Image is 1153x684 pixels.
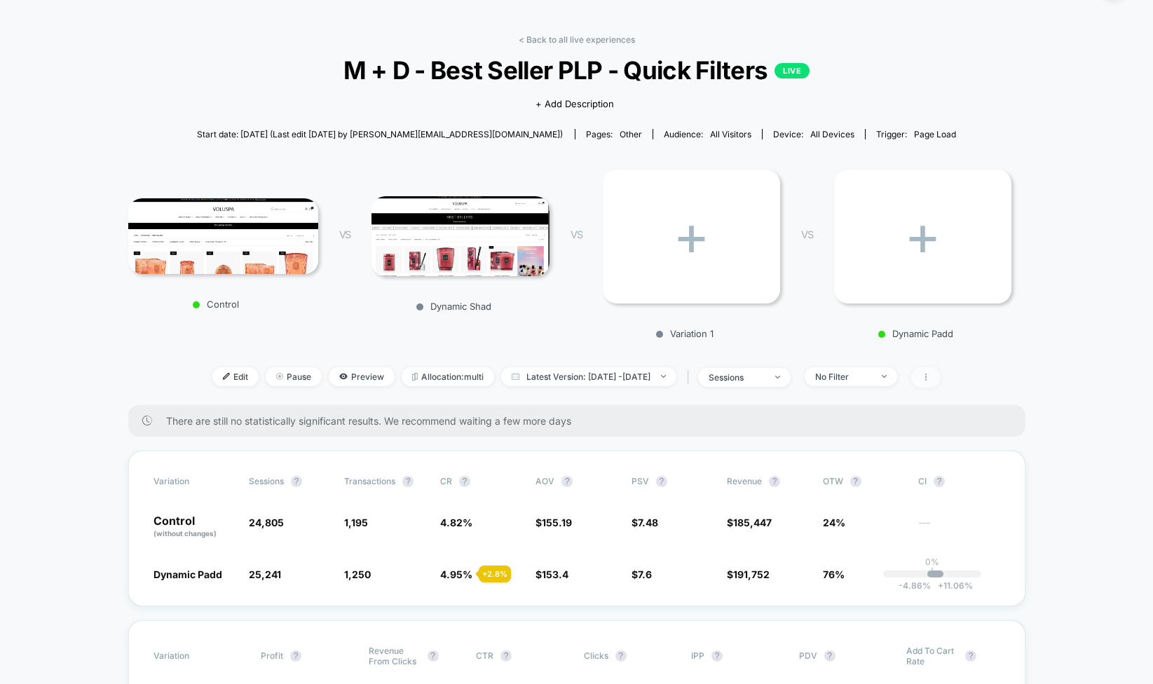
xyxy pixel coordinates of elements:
span: IPP [691,650,704,661]
span: CI [918,476,995,487]
div: No Filter [815,371,871,382]
span: $ [535,568,568,580]
span: VS [571,228,582,240]
span: Add To Cart Rate [906,645,958,666]
span: (without changes) [153,529,217,538]
span: 24% [823,517,845,528]
img: end [276,373,283,380]
p: | [931,567,934,577]
span: 7.48 [638,517,658,528]
span: Profit [261,650,283,661]
div: + 2.8 % [479,566,511,582]
span: All Visitors [710,129,751,139]
img: end [775,376,780,378]
div: Pages: [586,129,642,139]
button: ? [290,650,301,662]
img: Dynamic Shad main [371,196,550,275]
button: ? [934,476,945,487]
span: $ [535,517,572,528]
span: Dynamic Padd [153,568,222,580]
img: end [661,375,666,378]
span: Variation [153,476,231,487]
img: calendar [512,373,519,380]
span: -4.86 % [899,580,931,591]
img: end [882,375,887,378]
button: ? [615,650,627,662]
button: ? [500,650,512,662]
img: Control main [128,198,318,274]
span: 4.95 % [440,568,472,580]
p: 0% [925,556,939,567]
span: VS [801,228,812,240]
span: AOV [535,476,554,486]
span: $ [632,568,652,580]
span: all devices [810,129,854,139]
p: Control [153,515,235,539]
button: ? [561,476,573,487]
span: 185,447 [733,517,772,528]
span: $ [727,568,770,580]
span: Edit [212,367,259,386]
button: ? [824,650,835,662]
div: + [603,170,780,303]
span: Sessions [249,476,284,486]
span: + [938,580,943,591]
p: LIVE [775,63,810,78]
p: Variation 1 [596,328,773,339]
span: other [620,129,642,139]
span: 153.4 [542,568,568,580]
button: ? [428,650,439,662]
span: Clicks [584,650,608,661]
button: ? [965,650,976,662]
p: Control [121,299,311,310]
span: Latest Version: [DATE] - [DATE] [501,367,676,386]
span: Revenue From Clicks [369,645,421,666]
button: ? [459,476,470,487]
img: edit [223,373,230,380]
div: + [834,170,1011,303]
span: Revenue [727,476,762,486]
span: 1,195 [344,517,368,528]
span: Start date: [DATE] (Last edit [DATE] by [PERSON_NAME][EMAIL_ADDRESS][DOMAIN_NAME]) [197,129,563,139]
span: $ [632,517,658,528]
button: ? [850,476,861,487]
span: 25,241 [249,568,281,580]
span: CTR [476,650,493,661]
span: 1,250 [344,568,371,580]
span: Page Load [914,129,956,139]
span: 7.6 [638,568,652,580]
span: --- [918,519,1000,539]
span: | [683,367,698,388]
img: rebalance [412,373,418,381]
button: ? [769,476,780,487]
span: PSV [632,476,649,486]
span: 4.82 % [440,517,472,528]
span: Pause [266,367,322,386]
p: Dynamic Shad [364,301,543,312]
div: Trigger: [876,129,956,139]
button: ? [656,476,667,487]
span: PDV [799,650,817,661]
span: Variation [153,645,231,666]
span: 76% [823,568,845,580]
span: 155.19 [542,517,572,528]
button: ? [291,476,302,487]
span: CR [440,476,452,486]
span: Preview [329,367,395,386]
div: Audience: [664,129,751,139]
span: $ [727,517,772,528]
span: VS [339,228,350,240]
span: + Add Description [535,97,614,111]
span: Allocation: multi [402,367,494,386]
span: 24,805 [249,517,284,528]
button: ? [711,650,723,662]
span: M + D - Best Seller PLP - Quick Filters [173,55,981,85]
button: ? [402,476,414,487]
p: Dynamic Padd [827,328,1004,339]
span: Transactions [344,476,395,486]
span: Device: [762,129,865,139]
span: 191,752 [733,568,770,580]
span: OTW [823,476,900,487]
a: < Back to all live experiences [519,34,635,45]
span: 11.06 % [931,580,973,591]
